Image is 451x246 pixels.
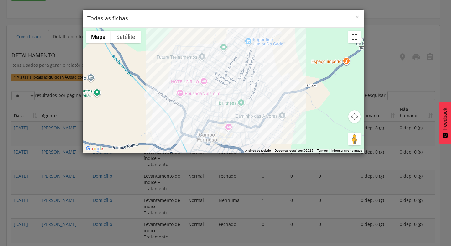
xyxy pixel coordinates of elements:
span: Feedback [442,108,448,130]
span: × [355,13,359,21]
button: Mostrar imagens de satélite [111,31,141,43]
button: Feedback - Mostrar pesquisa [439,102,451,144]
a: Abrir esta área no Google Maps (abre uma nova janela) [84,145,105,153]
a: Termos [317,149,328,152]
h4: Todas as fichas [87,14,359,23]
span: Dados cartográficos ©2025 [275,149,313,152]
button: Close [355,14,359,20]
button: Ativar a visualização em tela cheia [348,31,361,43]
button: Controles da câmera no mapa [348,110,361,123]
button: Mostrar mapa de ruas [86,31,111,43]
button: Atalhos do teclado [245,149,271,153]
img: Google [84,145,105,153]
button: Arraste o Pegman até o mapa para abrir o Street View [348,133,361,145]
a: Informar erro no mapa [331,149,362,152]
